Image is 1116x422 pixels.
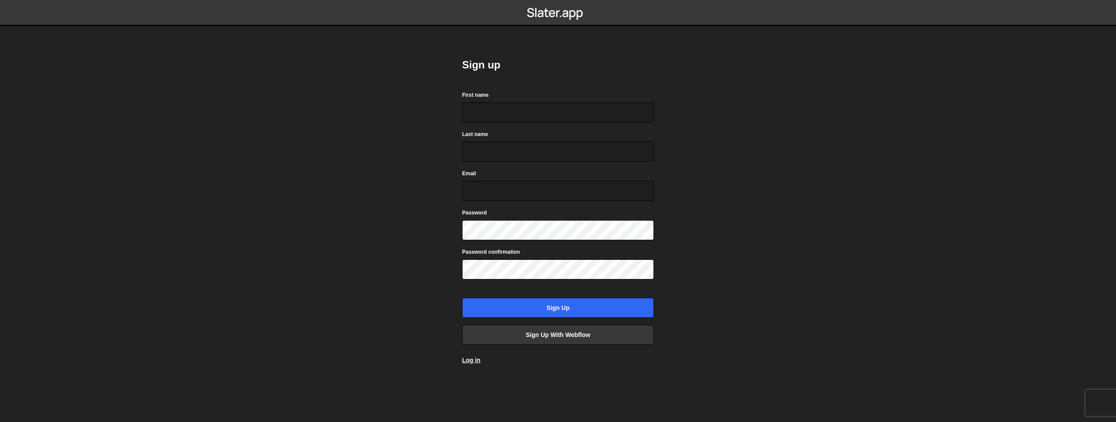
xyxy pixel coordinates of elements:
[462,130,488,139] label: Last name
[462,169,476,178] label: Email
[462,298,654,318] input: Sign up
[462,208,487,217] label: Password
[462,248,520,256] label: Password confirmation
[462,58,654,72] h2: Sign up
[462,325,654,345] a: Sign up with Webflow
[462,357,480,364] a: Log in
[462,91,489,99] label: First name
